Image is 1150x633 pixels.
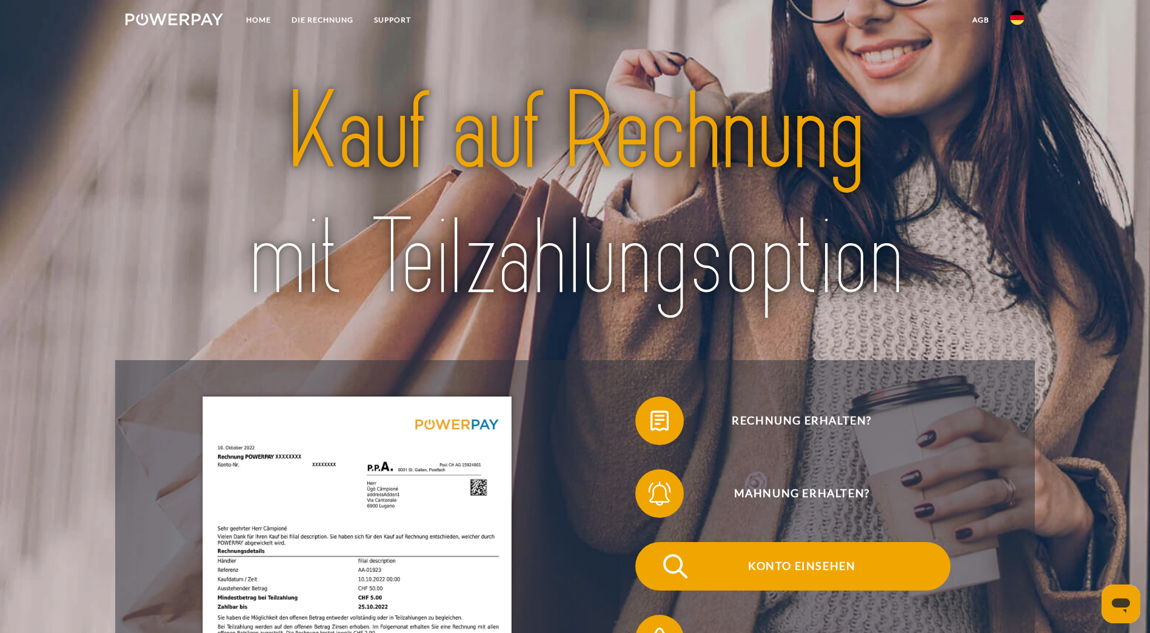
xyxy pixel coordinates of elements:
[635,469,951,518] button: Mahnung erhalten?
[236,9,281,31] a: Home
[653,469,950,518] span: Mahnung erhalten?
[635,542,951,591] button: Konto einsehen
[635,397,951,445] button: Rechnung erhalten?
[281,9,364,31] a: DIE RECHNUNG
[1010,10,1025,25] img: de
[364,9,421,31] a: SUPPORT
[653,397,950,445] span: Rechnung erhalten?
[660,551,690,581] img: qb_search.svg
[644,406,675,436] img: qb_bill.svg
[170,63,980,327] img: title-powerpay_de.svg
[962,9,1000,31] a: agb
[125,13,223,25] img: logo-powerpay-white.svg
[644,478,675,509] img: qb_bell.svg
[653,542,950,591] span: Konto einsehen
[1102,584,1140,623] iframe: Schaltfläche zum Öffnen des Messaging-Fensters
